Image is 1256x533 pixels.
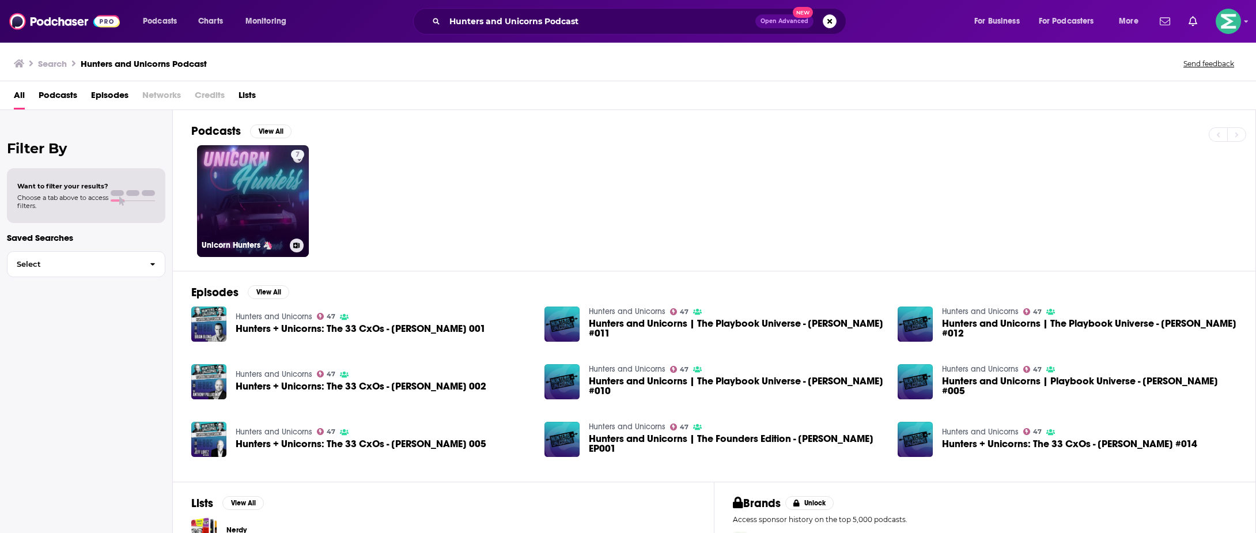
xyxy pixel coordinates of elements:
h2: Brands [733,496,781,511]
span: More [1119,13,1138,29]
span: Podcasts [143,13,177,29]
span: Monitoring [245,13,286,29]
a: Hunters + Unicorns: The 33 CxOs - Keith Butler #014 [942,439,1197,449]
h3: Search [38,58,67,69]
p: Access sponsor history on the top 5,000 podcasts. [733,515,1237,524]
a: Hunters and Unicorns [236,427,312,437]
a: Hunters and Unicorns [589,307,665,316]
a: 47 [317,313,336,320]
a: Hunters + Unicorns: The 33 CxOs - Anthony Palladino 002 [236,381,486,391]
a: Hunters + Unicorns: The 33 CxOs - Jeff Lortz 005 [236,439,486,449]
span: Hunters + Unicorns: The 33 CxOs - [PERSON_NAME] 002 [236,381,486,391]
a: Hunters and Unicorns | The Playbook Universe - Seth Olsen #010 [589,376,884,396]
a: 47 [317,371,336,377]
span: Hunters and Unicorns | The Playbook Universe - [PERSON_NAME] #012 [942,319,1237,338]
button: open menu [966,12,1034,31]
a: Hunters and Unicorns | The Playbook Universe - Dan Miller #012 [942,319,1237,338]
button: Open AdvancedNew [755,14,814,28]
input: Search podcasts, credits, & more... [445,12,755,31]
h3: Unicorn Hunters 🦄 [202,240,285,250]
img: Hunters + Unicorns: The 33 CxOs - Jeff Lortz 005 [191,422,226,457]
button: open menu [237,12,301,31]
button: open menu [1031,12,1111,31]
img: Podchaser - Follow, Share and Rate Podcasts [9,10,120,32]
div: Search podcasts, credits, & more... [424,8,857,35]
button: View All [250,124,292,138]
img: Hunters and Unicorns | The Founders Edition - Jyoti Bansal EP001 [544,422,580,457]
span: Networks [142,86,181,109]
span: 47 [680,367,688,372]
a: 47 [317,428,336,435]
a: Hunters and Unicorns [942,427,1019,437]
a: Hunters + Unicorns: The 33 CxOs - Anthony Palladino 002 [191,364,226,399]
button: Send feedback [1180,59,1238,69]
button: open menu [1111,12,1153,31]
button: open menu [135,12,192,31]
button: View All [248,285,289,299]
span: Choose a tab above to access filters. [17,194,108,210]
a: Hunters and Unicorns [942,307,1019,316]
span: Hunters and Unicorns | The Playbook Universe - [PERSON_NAME] #011 [589,319,884,338]
span: 47 [680,309,688,315]
a: 7 [291,150,304,159]
h3: Hunters and Unicorns Podcast [81,58,207,69]
a: Hunters and Unicorns [236,369,312,379]
a: PodcastsView All [191,124,292,138]
a: Show notifications dropdown [1184,12,1202,31]
button: Select [7,251,165,277]
img: Hunters + Unicorns: The 33 CxOs - Keith Butler #014 [898,422,933,457]
a: Hunters and Unicorns [589,422,665,432]
button: View All [222,496,264,510]
span: Open Advanced [761,18,808,24]
a: 7Unicorn Hunters 🦄 [197,145,309,257]
h2: Episodes [191,285,239,300]
span: 47 [327,429,335,434]
img: Hunters and Unicorns | Playbook Universe - Marina Ayton #005 [898,364,933,399]
span: Hunters + Unicorns: The 33 CxOs - [PERSON_NAME] #014 [942,439,1197,449]
a: 47 [670,424,689,430]
a: Hunters and Unicorns | The Founders Edition - Jyoti Bansal EP001 [589,434,884,453]
a: ListsView All [191,496,264,511]
img: Hunters and Unicorns | The Playbook Universe - Dan Miller #012 [898,307,933,342]
a: 47 [670,308,689,315]
h2: Podcasts [191,124,241,138]
span: 47 [327,314,335,319]
span: Credits [195,86,225,109]
span: For Podcasters [1039,13,1094,29]
span: Hunters and Unicorns | The Founders Edition - [PERSON_NAME] EP001 [589,434,884,453]
a: 47 [1023,428,1042,435]
h2: Lists [191,496,213,511]
a: Podcasts [39,86,77,109]
span: Hunters and Unicorns | The Playbook Universe - [PERSON_NAME] #010 [589,376,884,396]
span: Want to filter your results? [17,182,108,190]
a: Hunters and Unicorns [589,364,665,374]
span: 47 [1033,367,1042,372]
img: Hunters and Unicorns | The Playbook Universe - Seth Olsen #010 [544,364,580,399]
span: Hunters + Unicorns: The 33 CxOs - [PERSON_NAME] 001 [236,324,486,334]
a: 47 [670,366,689,373]
a: Hunters and Unicorns | The Playbook Universe - Chris Mahoney #011 [544,307,580,342]
span: 7 [296,149,300,161]
a: 47 [1023,366,1042,373]
a: Hunters and Unicorns [236,312,312,322]
span: 47 [1033,429,1042,434]
a: Lists [239,86,256,109]
button: Show profile menu [1216,9,1241,34]
a: EpisodesView All [191,285,289,300]
span: Hunters + Unicorns: The 33 CxOs - [PERSON_NAME] 005 [236,439,486,449]
span: New [793,7,814,18]
p: Saved Searches [7,232,165,243]
span: Charts [198,13,223,29]
a: Hunters and Unicorns | The Playbook Universe - Chris Mahoney #011 [589,319,884,338]
a: All [14,86,25,109]
a: Hunters + Unicorns: The 33 CxOs - Brian Blond 001 [191,307,226,342]
span: Episodes [91,86,128,109]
